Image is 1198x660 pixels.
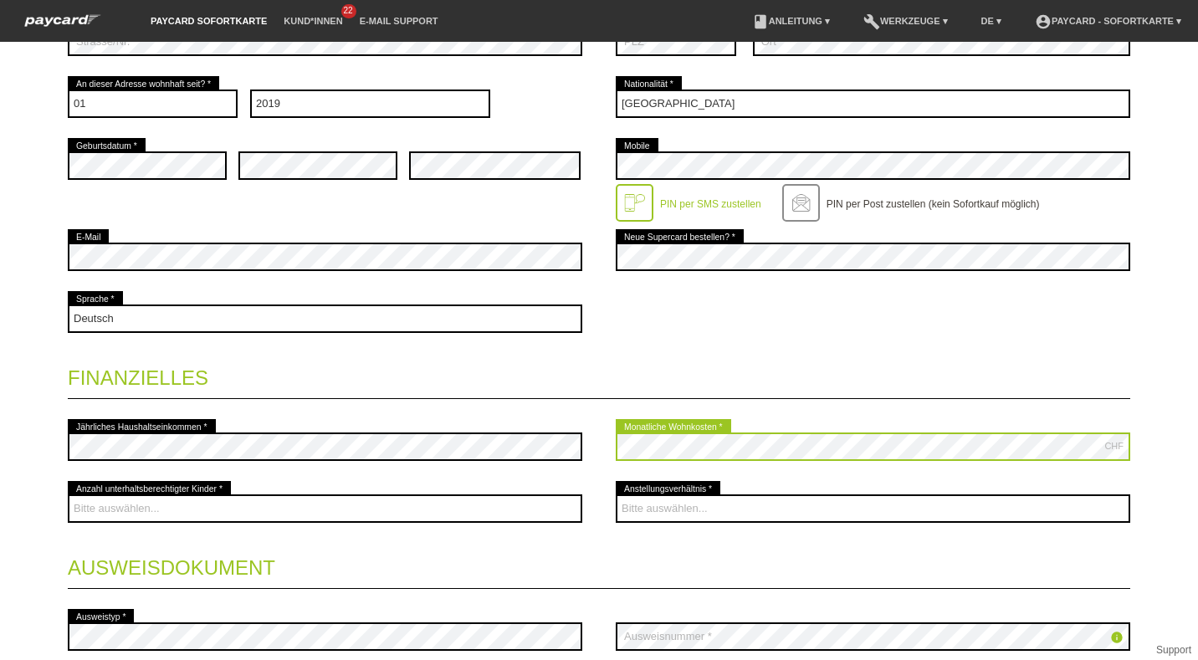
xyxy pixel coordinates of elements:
[17,12,109,29] img: paycard Sofortkarte
[341,4,356,18] span: 22
[1110,631,1124,644] i: info
[1026,16,1190,26] a: account_circlepaycard - Sofortkarte ▾
[351,16,447,26] a: E-Mail Support
[68,540,1130,589] legend: Ausweisdokument
[863,13,880,30] i: build
[275,16,351,26] a: Kund*innen
[827,198,1040,210] label: PIN per Post zustellen (kein Sofortkauf möglich)
[973,16,1010,26] a: DE ▾
[752,13,769,30] i: book
[1104,441,1124,451] div: CHF
[1156,644,1191,656] a: Support
[142,16,275,26] a: paycard Sofortkarte
[744,16,838,26] a: bookAnleitung ▾
[1110,632,1124,647] a: info
[855,16,956,26] a: buildWerkzeuge ▾
[17,19,109,32] a: paycard Sofortkarte
[1035,13,1052,30] i: account_circle
[660,198,761,210] label: PIN per SMS zustellen
[68,350,1130,399] legend: Finanzielles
